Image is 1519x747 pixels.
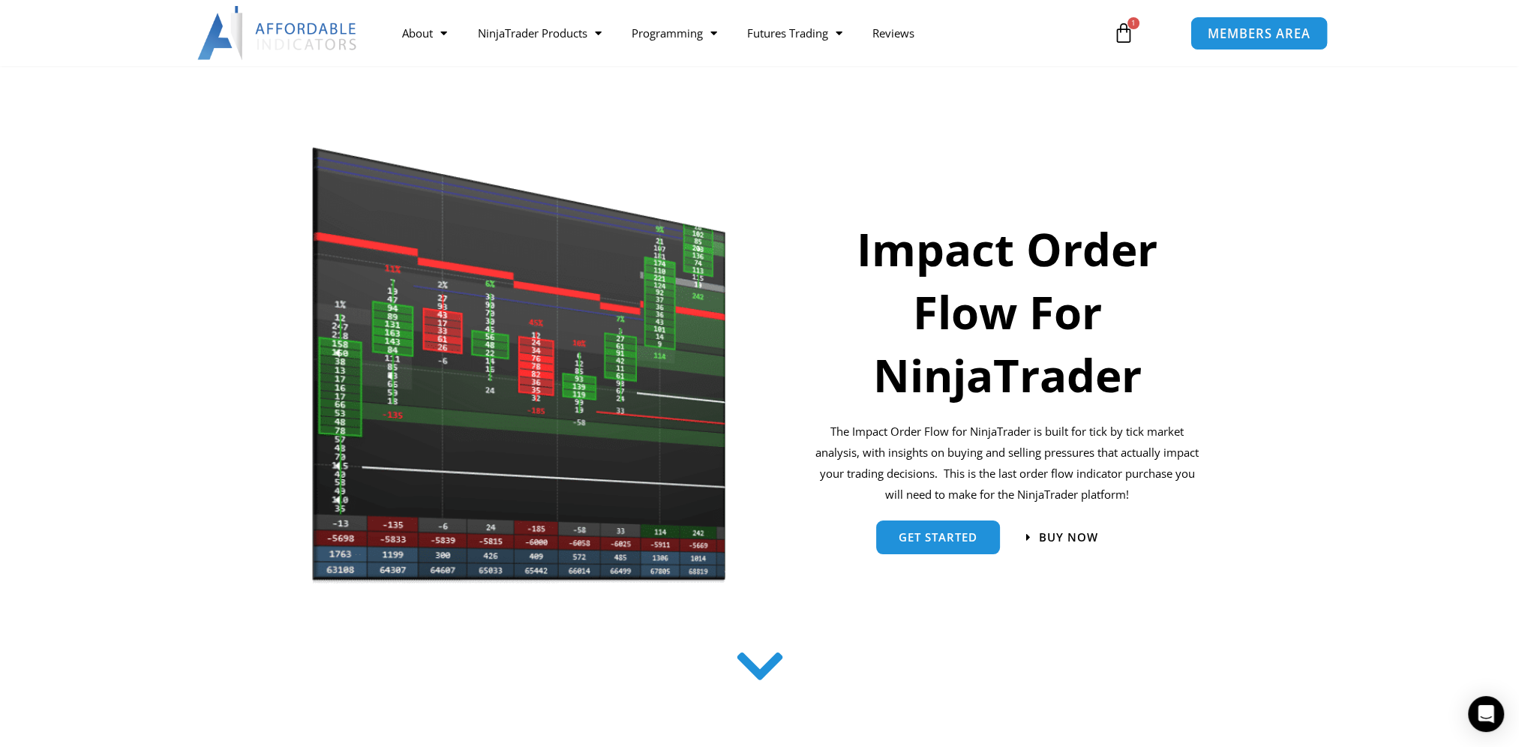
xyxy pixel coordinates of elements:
[731,16,857,50] a: Futures Trading
[899,532,977,543] span: get started
[1039,532,1098,543] span: Buy now
[387,16,462,50] a: About
[1127,17,1139,29] span: 1
[1026,532,1098,543] a: Buy now
[857,16,929,50] a: Reviews
[1208,27,1310,40] span: MEMBERS AREA
[387,16,1095,50] nav: Menu
[1091,11,1157,55] a: 1
[616,16,731,50] a: Programming
[813,421,1202,505] p: The Impact Order Flow for NinjaTrader is built for tick by tick market analysis, with insights on...
[813,217,1202,406] h1: Impact Order Flow For NinjaTrader
[311,143,728,587] img: Orderflow | Affordable Indicators – NinjaTrader
[1190,16,1328,49] a: MEMBERS AREA
[1468,696,1504,732] div: Open Intercom Messenger
[876,520,1000,554] a: get started
[197,6,359,60] img: LogoAI | Affordable Indicators – NinjaTrader
[462,16,616,50] a: NinjaTrader Products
